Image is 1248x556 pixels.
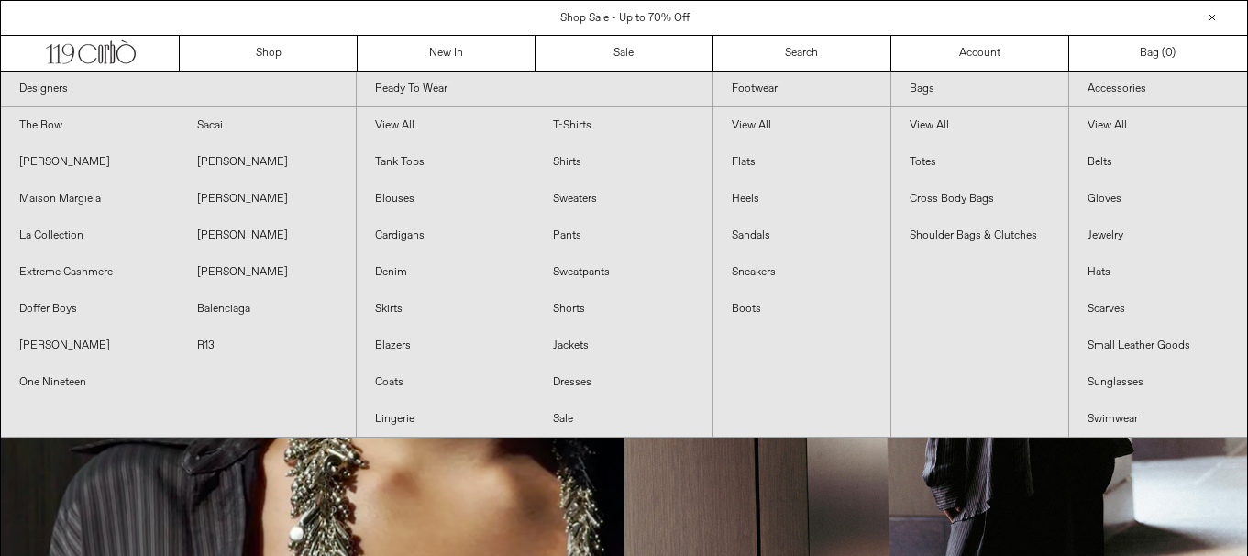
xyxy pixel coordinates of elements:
a: T-Shirts [535,107,712,144]
a: Gloves [1069,181,1247,217]
a: Sunglasses [1069,364,1247,401]
a: Shirts [535,144,712,181]
a: [PERSON_NAME] [179,217,357,254]
a: Swimwear [1069,401,1247,438]
a: Cardigans [357,217,535,254]
a: Jewelry [1069,217,1247,254]
a: Lingerie [357,401,535,438]
a: View All [1069,107,1247,144]
span: ) [1165,45,1176,61]
a: Coats [357,364,535,401]
a: Shop Sale - Up to 70% Off [560,11,690,26]
a: Jackets [535,328,712,364]
a: Sweaters [535,181,712,217]
a: Small Leather Goods [1069,328,1247,364]
a: Dresses [535,364,712,401]
a: Hats [1069,254,1247,291]
a: Balenciaga [179,291,357,328]
a: Totes [891,144,1068,181]
a: View All [713,107,890,144]
a: Tank Tops [357,144,535,181]
a: Sale [535,401,712,438]
a: [PERSON_NAME] [1,144,179,181]
a: Blazers [357,328,535,364]
a: Maison Margiela [1,181,179,217]
a: Ready To Wear [357,72,712,107]
a: Pants [535,217,712,254]
a: Blouses [357,181,535,217]
a: Account [891,36,1069,71]
a: View All [891,107,1068,144]
a: Search [713,36,891,71]
a: Sacai [179,107,357,144]
a: Doffer Boys [1,291,179,328]
a: Sale [536,36,713,71]
a: Skirts [357,291,535,328]
a: Belts [1069,144,1247,181]
a: R13 [179,328,357,364]
a: Shoulder Bags & Clutches [891,217,1068,254]
a: Designers [1,72,356,107]
a: Denim [357,254,535,291]
a: New In [358,36,536,71]
a: Bags [891,72,1068,107]
a: One Nineteen [1,364,179,401]
a: Accessories [1069,72,1247,107]
a: Sweatpants [535,254,712,291]
a: Boots [713,291,890,328]
a: Sneakers [713,254,890,291]
a: Bag () [1069,36,1247,71]
a: Sandals [713,217,890,254]
a: [PERSON_NAME] [179,181,357,217]
a: Extreme Cashmere [1,254,179,291]
span: 0 [1165,46,1172,61]
a: Flats [713,144,890,181]
a: Shop [180,36,358,71]
a: Shorts [535,291,712,328]
a: Footwear [713,72,890,107]
a: Scarves [1069,291,1247,328]
a: View All [357,107,535,144]
a: [PERSON_NAME] [179,254,357,291]
a: [PERSON_NAME] [179,144,357,181]
a: Cross Body Bags [891,181,1068,217]
a: The Row [1,107,179,144]
a: La Collection [1,217,179,254]
a: [PERSON_NAME] [1,328,179,364]
a: Heels [713,181,890,217]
